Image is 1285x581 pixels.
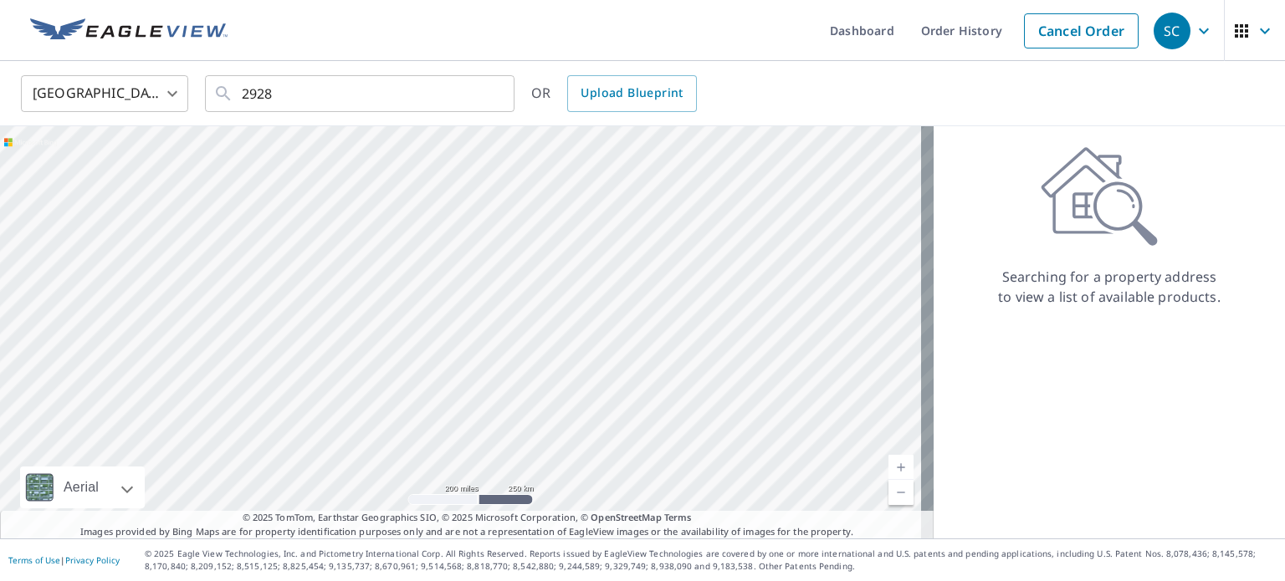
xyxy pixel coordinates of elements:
p: Searching for a property address to view a list of available products. [997,267,1221,307]
div: Aerial [59,466,104,508]
a: Terms [664,511,692,523]
a: Cancel Order [1024,13,1139,48]
span: Upload Blueprint [581,83,683,104]
div: [GEOGRAPHIC_DATA] [21,70,188,117]
a: Current Level 5, Zoom Out [888,480,914,505]
a: OpenStreetMap [591,511,661,523]
a: Upload Blueprint [567,75,696,112]
a: Terms of Use [8,554,60,566]
div: SC [1154,13,1190,49]
a: Current Level 5, Zoom In [888,455,914,480]
div: OR [531,75,697,112]
span: © 2025 TomTom, Earthstar Geographics SIO, © 2025 Microsoft Corporation, © [243,511,692,525]
p: | [8,555,120,565]
a: Privacy Policy [65,554,120,566]
input: Search by address or latitude-longitude [242,70,480,117]
img: EV Logo [30,18,228,43]
div: Aerial [20,466,145,508]
p: © 2025 Eagle View Technologies, Inc. and Pictometry International Corp. All Rights Reserved. Repo... [145,548,1277,573]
